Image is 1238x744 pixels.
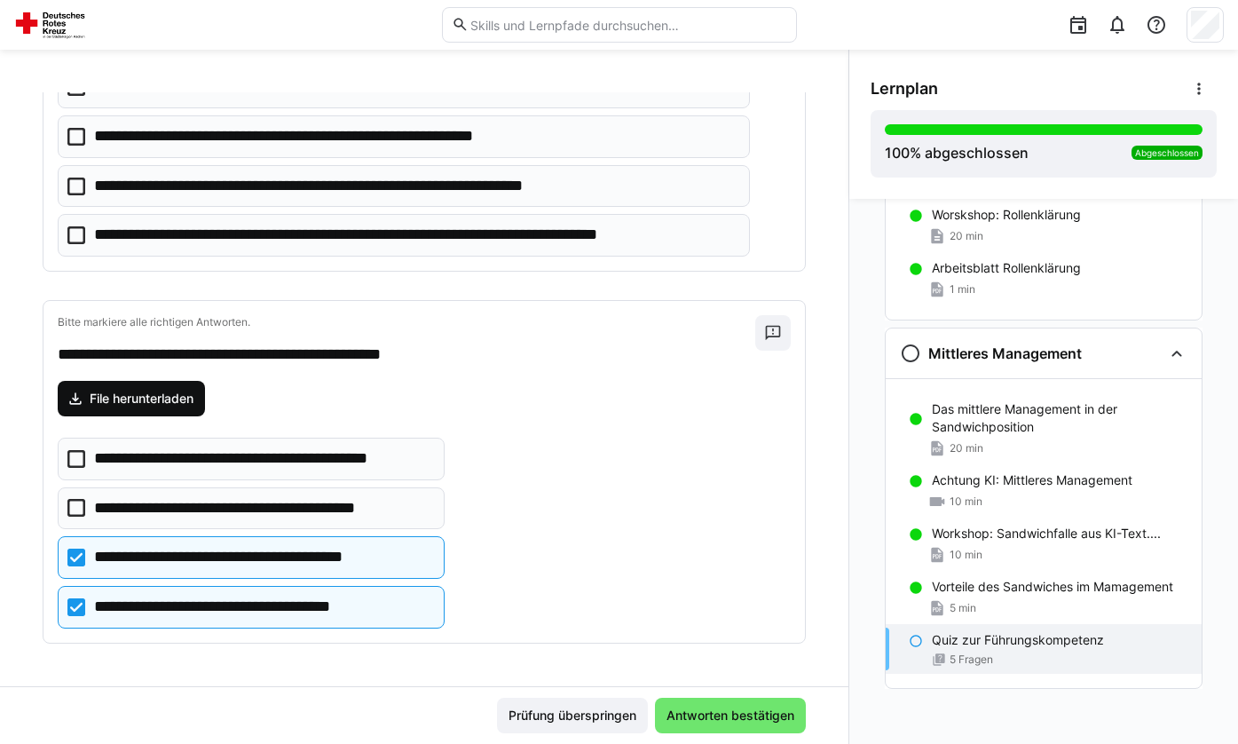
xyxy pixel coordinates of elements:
[950,441,983,455] span: 20 min
[655,698,806,733] button: Antworten bestätigen
[87,390,196,408] span: File herunterladen
[885,142,1029,163] div: % abgeschlossen
[928,344,1082,362] h3: Mittleres Management
[932,206,1081,224] p: Worskshop: Rollenklärung
[950,229,983,243] span: 20 min
[950,548,982,562] span: 10 min
[932,259,1081,277] p: Arbeitsblatt Rollenklärung
[506,707,639,724] span: Prüfung überspringen
[950,653,993,667] span: 5 Fragen
[469,17,786,33] input: Skills und Lernpfade durchsuchen…
[871,79,938,99] span: Lernplan
[1135,147,1199,158] span: Abgeschlossen
[932,631,1104,649] p: Quiz zur Führungskompetenz
[932,578,1173,596] p: Vorteile des Sandwiches im Mamagement
[950,601,976,615] span: 5 min
[932,525,1161,542] p: Workshop: Sandwichfalle aus KI-Text....
[932,471,1132,489] p: Achtung KI: Mittleres Management
[885,144,910,162] span: 100
[950,282,975,297] span: 1 min
[58,315,755,329] p: Bitte markiere alle richtigen Antworten.
[932,400,1187,436] p: Das mittlere Management in der Sandwichposition
[664,707,797,724] span: Antworten bestätigen
[497,698,648,733] button: Prüfung überspringen
[58,381,205,416] a: File herunterladen
[950,495,982,509] span: 10 min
